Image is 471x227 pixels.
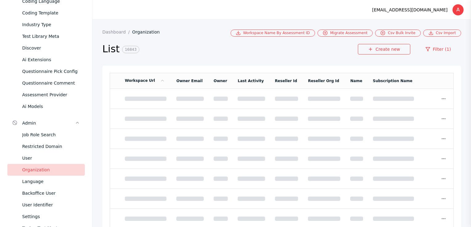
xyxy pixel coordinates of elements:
a: Job Role Search [7,129,85,141]
a: Organization [7,164,85,176]
a: Test Library Meta [7,30,85,42]
a: User [7,152,85,164]
div: Industry Type [22,21,80,28]
a: Reseller Org Id [308,79,339,83]
a: Restricted Domain [7,141,85,152]
a: Csv Import [423,30,461,37]
span: 16843 [122,46,139,53]
a: Ai Models [7,101,85,112]
a: Csv Bulk Invite [375,30,420,37]
td: Owner Email [171,73,209,89]
a: Questionnaire Comment [7,77,85,89]
div: Settings [22,213,80,220]
div: Assessment Provider [22,91,80,98]
td: Owner [209,73,233,89]
a: Filter (1) [415,44,461,54]
div: Discover [22,44,80,52]
div: A [453,4,464,15]
a: Subscription Name [373,79,412,83]
div: Job Role Search [22,131,80,138]
div: User [22,154,80,162]
a: Questionnaire Pick Config [7,66,85,77]
div: Backoffice User [22,189,80,197]
a: Discover [7,42,85,54]
a: Coding Template [7,7,85,19]
a: Workspace Url [125,78,165,83]
a: Organization [132,30,165,34]
h2: List [102,43,358,56]
a: Create new [358,44,410,54]
div: Coding Template [22,9,80,17]
a: User Identifier [7,199,85,211]
div: Questionnaire Pick Config [22,68,80,75]
a: Reseller Id [275,79,297,83]
div: Ai Extensions [22,56,80,63]
a: Settings [7,211,85,222]
a: Dashboard [102,30,132,34]
div: Ai Models [22,103,80,110]
a: Assessment Provider [7,89,85,101]
div: Language [22,178,80,185]
div: [EMAIL_ADDRESS][DOMAIN_NAME] [372,6,448,14]
a: Industry Type [7,19,85,30]
div: User Identifier [22,201,80,209]
div: Questionnaire Comment [22,79,80,87]
td: Last Activity [233,73,270,89]
a: Workspace Name By Assessment ID [231,30,315,37]
div: Organization [22,166,80,173]
div: Admin [22,119,75,127]
a: Migrate Assessment [317,30,373,37]
div: Test Library Meta [22,33,80,40]
a: Name [350,79,362,83]
a: Backoffice User [7,187,85,199]
a: Language [7,176,85,187]
a: Ai Extensions [7,54,85,66]
div: Restricted Domain [22,143,80,150]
